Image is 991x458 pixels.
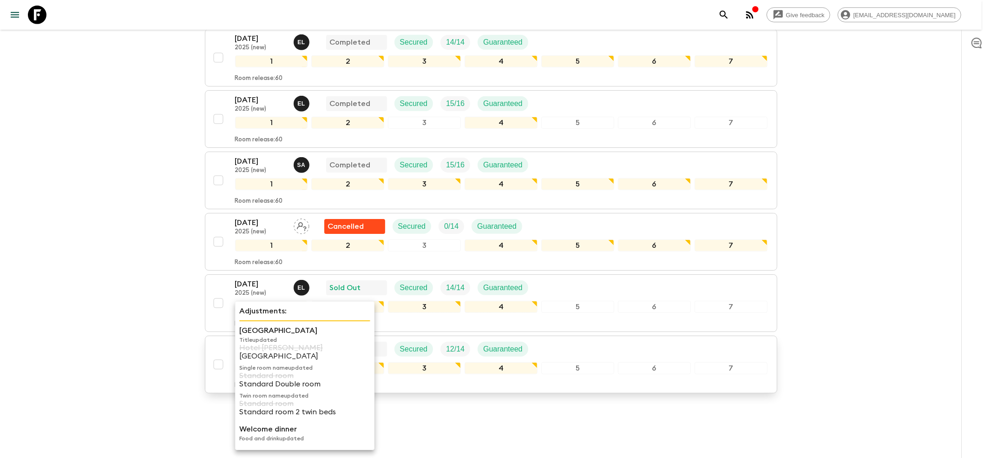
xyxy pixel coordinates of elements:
[239,364,370,372] p: Single room name updated
[541,239,614,252] div: 5
[446,37,465,48] p: 14 / 14
[446,282,465,293] p: 14 / 14
[618,362,691,374] div: 6
[400,282,428,293] p: Secured
[483,344,523,355] p: Guaranteed
[444,221,459,232] p: 0 / 14
[239,372,370,380] p: Standard room
[541,117,614,129] div: 5
[294,37,311,45] span: Eleonora Longobardi
[330,159,371,171] p: Completed
[465,239,538,252] div: 4
[235,136,283,144] p: Room release: 60
[235,156,286,167] p: [DATE]
[235,75,283,82] p: Room release: 60
[239,435,370,442] p: Food and drink updated
[388,55,461,67] div: 3
[388,301,461,313] div: 3
[235,279,286,290] p: [DATE]
[440,342,470,357] div: Trip Fill
[781,12,830,19] span: Give feedback
[239,399,370,408] p: Standard room
[235,259,283,266] p: Room release: 60
[235,198,283,205] p: Room release: 60
[311,117,384,129] div: 2
[235,178,308,190] div: 1
[235,290,286,297] p: 2025 (new)
[235,33,286,44] p: [DATE]
[477,221,517,232] p: Guaranteed
[541,178,614,190] div: 5
[388,239,461,252] div: 3
[483,37,523,48] p: Guaranteed
[235,106,286,113] p: 2025 (new)
[239,352,370,360] p: [GEOGRAPHIC_DATA]
[618,239,691,252] div: 6
[398,221,426,232] p: Secured
[695,301,768,313] div: 7
[239,344,370,352] p: Hotel [PERSON_NAME]
[311,178,384,190] div: 2
[294,283,311,290] span: Eleonora Longobardi
[483,98,523,109] p: Guaranteed
[465,301,538,313] div: 4
[324,219,385,234] div: Flash Pack cancellation
[239,305,370,317] p: Adjustments:
[388,117,461,129] div: 3
[541,362,614,374] div: 5
[400,98,428,109] p: Secured
[239,424,370,435] p: Welcome dinner
[311,301,384,313] div: 2
[328,221,364,232] p: Cancelled
[715,6,733,24] button: search adventures
[297,284,305,292] p: E L
[695,239,768,252] div: 7
[446,159,465,171] p: 15 / 16
[483,159,523,171] p: Guaranteed
[440,35,470,50] div: Trip Fill
[235,94,286,106] p: [DATE]
[618,55,691,67] div: 6
[400,37,428,48] p: Secured
[294,160,311,167] span: Simona Albanese
[439,219,464,234] div: Trip Fill
[541,301,614,313] div: 5
[235,217,286,228] p: [DATE]
[235,55,308,67] div: 1
[294,221,309,229] span: Assign pack leader
[440,96,470,111] div: Trip Fill
[400,344,428,355] p: Secured
[618,178,691,190] div: 6
[848,12,961,19] span: [EMAIL_ADDRESS][DOMAIN_NAME]
[239,380,370,388] p: Standard Double room
[618,117,691,129] div: 6
[541,55,614,67] div: 5
[239,392,370,399] p: Twin room name updated
[235,301,308,313] div: 1
[465,55,538,67] div: 4
[388,362,461,374] div: 3
[446,344,465,355] p: 12 / 14
[330,282,361,293] p: Sold Out
[465,362,538,374] div: 4
[618,301,691,313] div: 6
[465,178,538,190] div: 4
[294,99,311,106] span: Eleonora Longobardi
[235,117,308,129] div: 1
[695,55,768,67] div: 7
[235,228,286,236] p: 2025 (new)
[311,55,384,67] div: 2
[400,159,428,171] p: Secured
[483,282,523,293] p: Guaranteed
[239,336,370,344] p: Title updated
[695,362,768,374] div: 7
[239,325,370,336] p: [GEOGRAPHIC_DATA]
[695,178,768,190] div: 7
[440,280,470,295] div: Trip Fill
[235,239,308,252] div: 1
[330,98,371,109] p: Completed
[235,44,286,52] p: 2025 (new)
[6,6,24,24] button: menu
[330,37,371,48] p: Completed
[311,239,384,252] div: 2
